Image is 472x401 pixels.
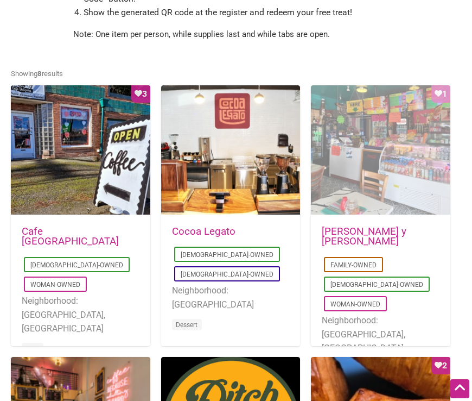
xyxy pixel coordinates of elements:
[450,379,469,398] div: Scroll Back to Top
[26,345,40,353] a: Cafe
[22,225,119,248] a: Cafe [GEOGRAPHIC_DATA]
[181,271,273,278] a: [DEMOGRAPHIC_DATA]-Owned
[22,294,139,336] li: Neighborhood: [GEOGRAPHIC_DATA], [GEOGRAPHIC_DATA]
[172,225,235,237] a: Cocoa Legato
[330,300,380,308] a: Woman-Owned
[322,314,439,355] li: Neighborhood: [GEOGRAPHIC_DATA], [GEOGRAPHIC_DATA]
[176,321,197,329] a: Dessert
[172,284,290,311] li: Neighborhood: [GEOGRAPHIC_DATA]
[37,70,42,78] b: 8
[30,281,80,289] a: Woman-Owned
[11,70,63,78] span: Showing results
[330,281,423,289] a: [DEMOGRAPHIC_DATA]-Owned
[84,5,399,20] li: Show the generated QR code at the register and redeem your free treat!
[330,261,377,269] a: Family-Owned
[322,225,406,248] a: [PERSON_NAME] y [PERSON_NAME]
[73,28,399,41] p: Note: One item per person, while supplies last and while tabs are open.
[181,251,273,259] a: [DEMOGRAPHIC_DATA]-Owned
[30,261,123,269] a: [DEMOGRAPHIC_DATA]-Owned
